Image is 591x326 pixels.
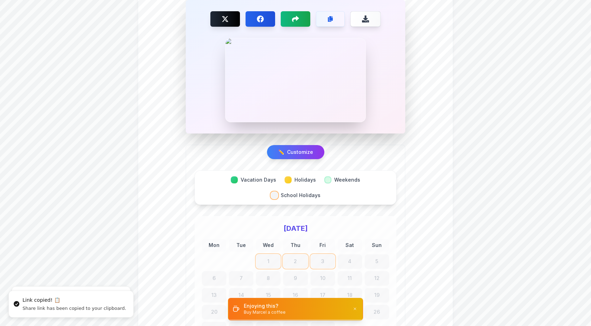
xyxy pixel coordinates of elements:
[244,309,286,315] p: Buy Marcel a coffee
[23,296,126,304] div: Link copied! 📋
[23,305,126,312] div: Share link has been copied to your clipboard.
[283,239,307,252] div: Thu
[338,288,362,302] div: Date is in the past
[365,239,389,252] div: Sun
[294,176,316,183] span: Holidays
[256,239,280,252] div: Wed
[283,271,307,285] div: Date is in the past
[267,145,324,159] button: ✏️Customize
[338,271,362,285] div: Date is in the past
[256,271,280,285] div: Date is in the past
[229,271,253,285] div: Date is in the past
[311,288,335,302] div: Date is in the past
[256,254,280,268] div: Date is in the past
[338,239,362,252] div: Sat
[311,239,335,252] div: Fri
[311,254,335,268] div: Date is in the past
[334,176,360,183] span: Weekends
[202,288,226,302] div: Date is in the past
[202,239,226,252] div: Mon
[278,149,284,156] span: ✏️
[365,271,389,285] div: Date is in the past
[244,302,286,309] p: Enjoying this?
[316,11,345,27] button: Copy link
[256,288,280,302] div: Date is in the past
[338,254,362,268] div: Date is in the past
[229,288,253,302] div: Date is in the past
[241,176,276,183] span: Vacation Days
[229,239,253,252] div: Tue
[202,271,226,285] div: Date is in the past
[365,254,389,268] div: Date is in the past
[202,223,389,233] h3: [DATE]
[311,271,335,285] div: Date is in the past
[281,192,320,199] span: School Holidays
[365,288,389,302] div: Date is in the past
[283,254,307,268] div: Date is in the past
[283,288,307,302] div: Date is in the past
